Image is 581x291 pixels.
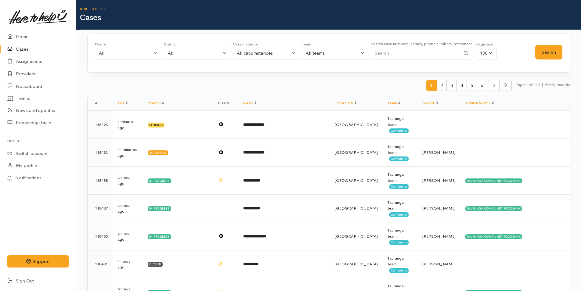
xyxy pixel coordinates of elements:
span: [GEOGRAPHIC_DATA] [335,261,378,267]
li: Last page [500,80,512,91]
button: All teams [302,47,369,59]
span: [PERSON_NAME] [422,206,456,211]
span: [PERSON_NAME] [422,234,456,239]
td: 118488 [88,167,113,195]
div: Tauranga team [388,144,413,156]
div: 100 [480,50,487,57]
div: TAURANGA COMMUNITY FOODBANK [465,206,522,211]
a: Owner [422,101,438,105]
td: 118493 [88,111,113,139]
span: [GEOGRAPHIC_DATA] [335,178,378,183]
span: 3 [446,80,457,91]
span: Community [389,240,409,245]
button: All circumstances [233,47,300,59]
span: 6 [477,80,487,91]
button: Search [535,45,562,60]
th: # [88,96,113,111]
div: All teams [306,50,359,57]
td: 118485 [88,222,113,250]
span: [PERSON_NAME] [422,178,456,183]
div: Tauranga team [388,199,413,211]
th: Flags [213,96,239,111]
a: Status [148,101,164,105]
div: Tauranga team [388,171,413,183]
div: All [99,50,153,57]
div: In progress [148,234,171,239]
div: Tauranga team [388,227,413,239]
div: Screening [148,150,168,155]
div: All [168,50,222,57]
td: 11 minutes ago [113,138,143,167]
span: 2 [436,80,447,91]
div: Owner [95,41,162,47]
input: Search [371,47,460,59]
small: Page 1 of 229 22882 records [515,80,570,96]
span: Community [389,128,409,133]
div: In progress [148,178,171,183]
td: an hour ago [113,194,143,222]
td: 4 hours ago [113,250,143,278]
div: All circumstances [237,50,290,57]
span: Community [389,156,409,161]
div: Tauranga team [388,255,413,267]
span: [GEOGRAPHIC_DATA] [335,206,378,211]
h6: Here to help u [80,7,581,11]
div: TAURANGA COMMUNITY FOODBANK [465,234,522,239]
td: 118487 [88,194,113,222]
h1: Cases [80,13,581,22]
div: Pending [148,123,164,128]
td: 118481 [88,250,113,278]
h6: Profile [7,137,69,145]
div: Closed [148,262,163,267]
td: a minute ago [113,111,143,139]
a: Location [335,101,356,105]
span: Community [389,184,409,189]
span: [GEOGRAPHIC_DATA] [335,122,378,127]
a: Name [243,101,256,105]
button: Support [7,255,69,268]
a: Assignments [465,101,494,105]
div: TAURANGA COMMUNITY FOODBANK [465,178,522,183]
span: 1 [426,80,437,91]
span: 4 [457,80,467,91]
span: | [542,82,543,87]
td: 118492 [88,138,113,167]
span: [GEOGRAPHIC_DATA] [335,234,378,239]
button: All [95,47,162,59]
td: an hour ago [113,167,143,195]
a: Age [117,101,128,105]
button: 100 [476,47,497,59]
div: Circumstance [233,41,300,47]
a: Team [388,101,400,105]
div: Page size [476,41,497,47]
div: Tauranga team [388,116,413,128]
span: 5 [467,80,477,91]
small: Search case numbers, names, phone numbers, references [371,41,472,46]
div: Team [302,41,369,47]
span: Community [389,268,409,273]
div: Status [164,41,231,47]
span: [GEOGRAPHIC_DATA] [335,150,378,155]
li: Next page [489,80,500,91]
span: [PERSON_NAME] [422,150,456,155]
button: All [164,47,231,59]
span: Community [389,212,409,217]
td: an hour ago [113,222,143,250]
div: In progress [148,206,171,211]
span: [PERSON_NAME] [422,261,456,267]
